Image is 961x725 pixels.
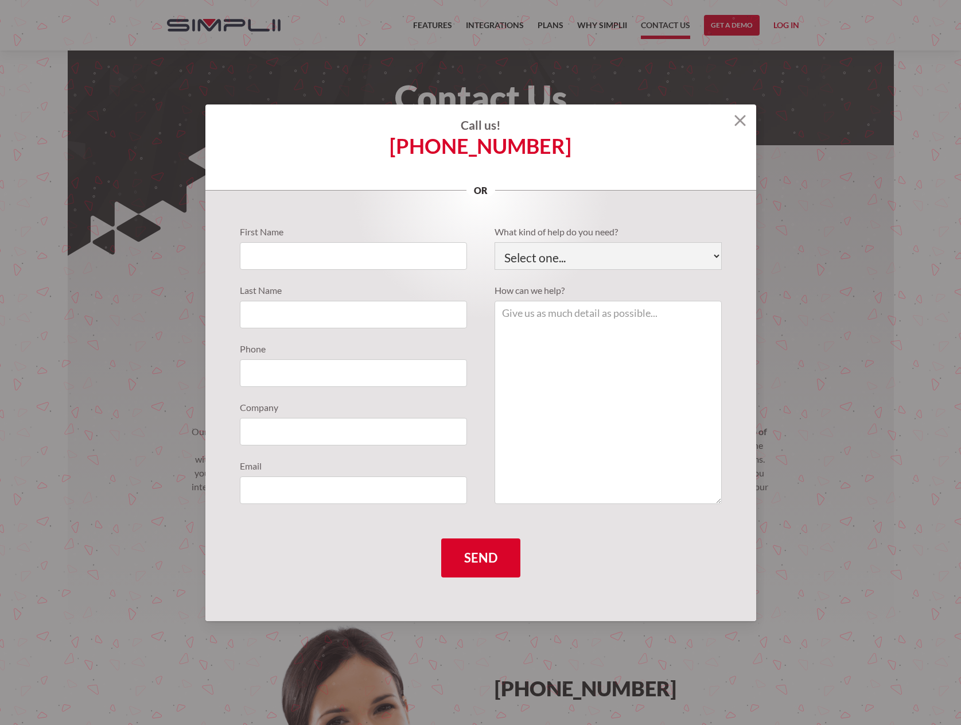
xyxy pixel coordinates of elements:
[495,225,722,239] label: What kind of help do you need?
[240,225,722,577] form: Support Requests
[240,459,467,473] label: Email
[240,342,467,356] label: Phone
[390,139,571,153] a: [PHONE_NUMBER]
[240,284,467,297] label: Last Name
[466,184,495,197] p: or
[205,118,756,132] h4: Call us!
[495,284,722,297] label: How can we help?
[240,225,467,239] label: First Name
[240,401,467,414] label: Company
[441,538,520,577] input: Send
